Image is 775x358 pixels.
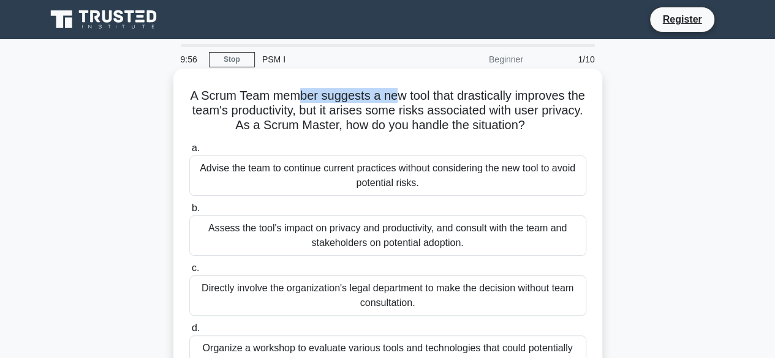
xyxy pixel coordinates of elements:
span: d. [192,323,200,333]
span: c. [192,263,199,273]
span: a. [192,143,200,153]
div: 1/10 [531,47,602,72]
h5: A Scrum Team member suggests a new tool that drastically improves the team's productivity, but it... [188,88,588,133]
div: 9:56 [173,47,209,72]
div: Advise the team to continue current practices without considering the new tool to avoid potential... [189,155,586,196]
a: Register [655,12,709,27]
div: PSM I [255,47,423,72]
div: Directly involve the organization's legal department to make the decision without team consultation. [189,275,586,316]
a: Stop [209,52,255,67]
div: Assess the tool's impact on privacy and productivity, and consult with the team and stakeholders ... [189,215,586,256]
span: b. [192,203,200,213]
div: Beginner [423,47,531,72]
